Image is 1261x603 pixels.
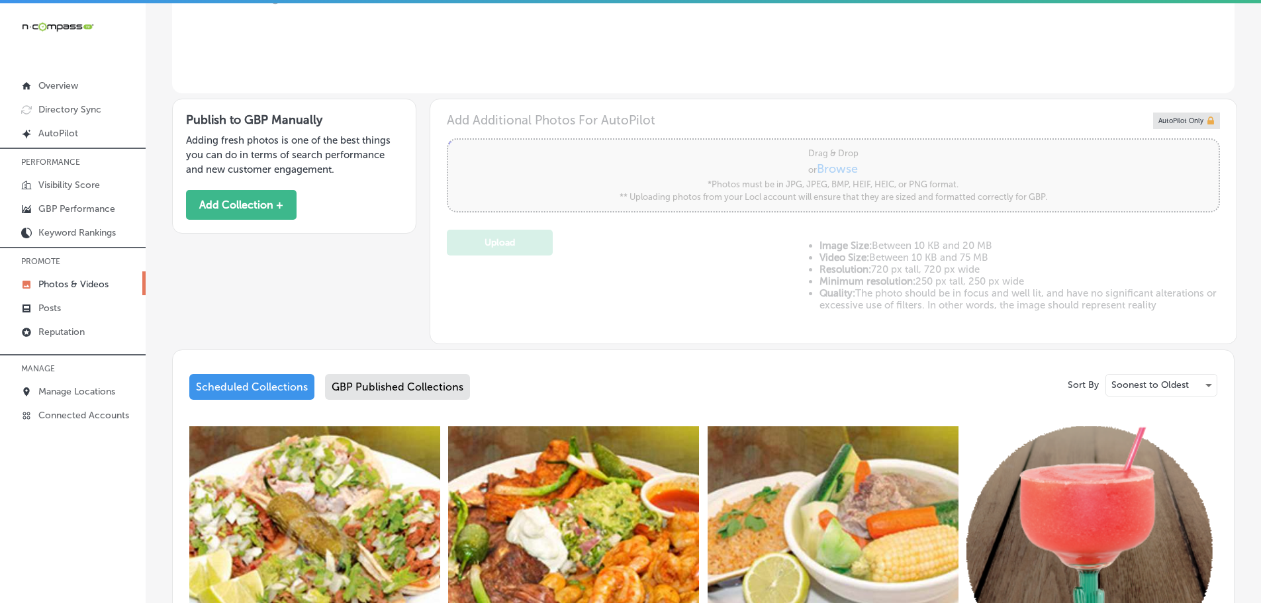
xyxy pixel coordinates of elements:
[38,326,85,338] p: Reputation
[38,104,101,115] p: Directory Sync
[1106,375,1217,396] div: Soonest to Oldest
[38,179,100,191] p: Visibility Score
[38,302,61,314] p: Posts
[21,21,94,33] img: 660ab0bf-5cc7-4cb8-ba1c-48b5ae0f18e60NCTV_CLogo_TV_Black_-500x88.png
[186,133,402,177] p: Adding fresh photos is one of the best things you can do in terms of search performance and new c...
[1068,379,1099,391] p: Sort By
[1111,379,1189,391] p: Soonest to Oldest
[186,113,402,127] h3: Publish to GBP Manually
[186,190,297,220] button: Add Collection +
[325,374,470,400] div: GBP Published Collections
[38,279,109,290] p: Photos & Videos
[38,128,78,139] p: AutoPilot
[38,203,115,214] p: GBP Performance
[38,227,116,238] p: Keyword Rankings
[38,80,78,91] p: Overview
[189,374,314,400] div: Scheduled Collections
[38,386,115,397] p: Manage Locations
[38,410,129,421] p: Connected Accounts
